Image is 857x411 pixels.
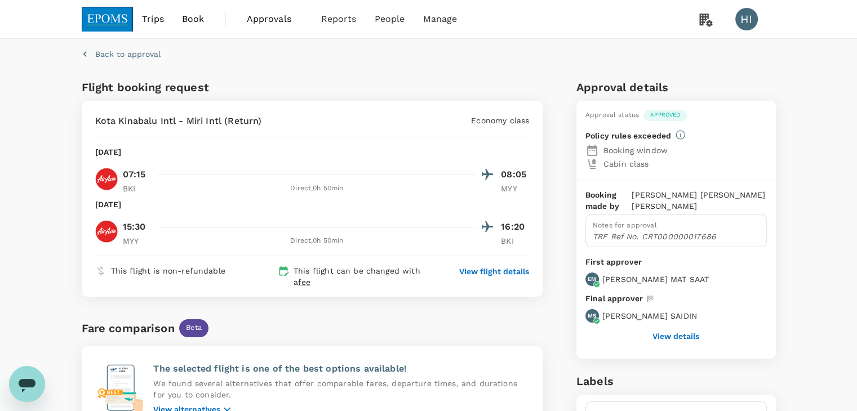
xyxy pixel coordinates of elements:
[82,319,175,337] div: Fare comparison
[375,12,405,26] span: People
[158,235,477,247] div: Direct , 0h 50min
[588,312,596,320] p: MS
[423,12,457,26] span: Manage
[652,332,699,341] button: View details
[576,78,776,96] h6: Approval details
[501,220,529,234] p: 16:20
[603,145,767,156] p: Booking window
[321,12,357,26] span: Reports
[459,266,529,277] button: View flight details
[153,362,529,376] p: The selected flight is one of the best options available!
[123,235,151,247] p: MYY
[603,158,767,169] p: Cabin class
[9,366,45,402] iframe: Button to launch messaging window
[95,220,118,243] img: AK
[111,265,225,276] p: This flight is non-refundable
[153,378,529,400] p: We found several alternatives that offer comparable fares, departure times, and durations for you...
[95,146,122,158] p: [DATE]
[247,12,303,26] span: Approvals
[602,310,697,321] p: [PERSON_NAME] SAIDIN
[735,8,758,30] div: HI
[142,12,164,26] span: Trips
[298,278,310,287] span: fee
[501,168,529,181] p: 08:05
[593,231,760,242] p: TRF Ref No. CRT000000017686
[82,78,310,96] h6: Flight booking request
[501,183,529,194] p: MYY
[179,323,209,333] span: Beta
[471,115,529,126] p: Economy class
[602,274,709,285] p: [PERSON_NAME] MAT SAAT
[501,235,529,247] p: BKI
[585,293,643,305] p: Final approver
[588,275,596,283] p: EM
[123,183,151,194] p: BKI
[585,110,639,121] div: Approval status
[95,168,118,190] img: AK
[643,111,687,119] span: Approved
[294,265,438,288] p: This flight can be changed with a
[158,183,477,194] div: Direct , 0h 50min
[82,7,134,32] img: EPOMS SDN BHD
[95,48,161,60] p: Back to approval
[95,114,262,128] p: Kota Kinabalu Intl - Miri Intl (Return)
[632,189,766,212] p: [PERSON_NAME] [PERSON_NAME] [PERSON_NAME]
[182,12,205,26] span: Book
[593,221,657,229] span: Notes for approval
[95,199,122,210] p: [DATE]
[585,189,632,212] p: Booking made by
[576,372,776,390] h6: Labels
[123,168,146,181] p: 07:15
[123,220,146,234] p: 15:30
[82,48,161,60] button: Back to approval
[585,130,671,141] p: Policy rules exceeded
[585,256,767,268] p: First approver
